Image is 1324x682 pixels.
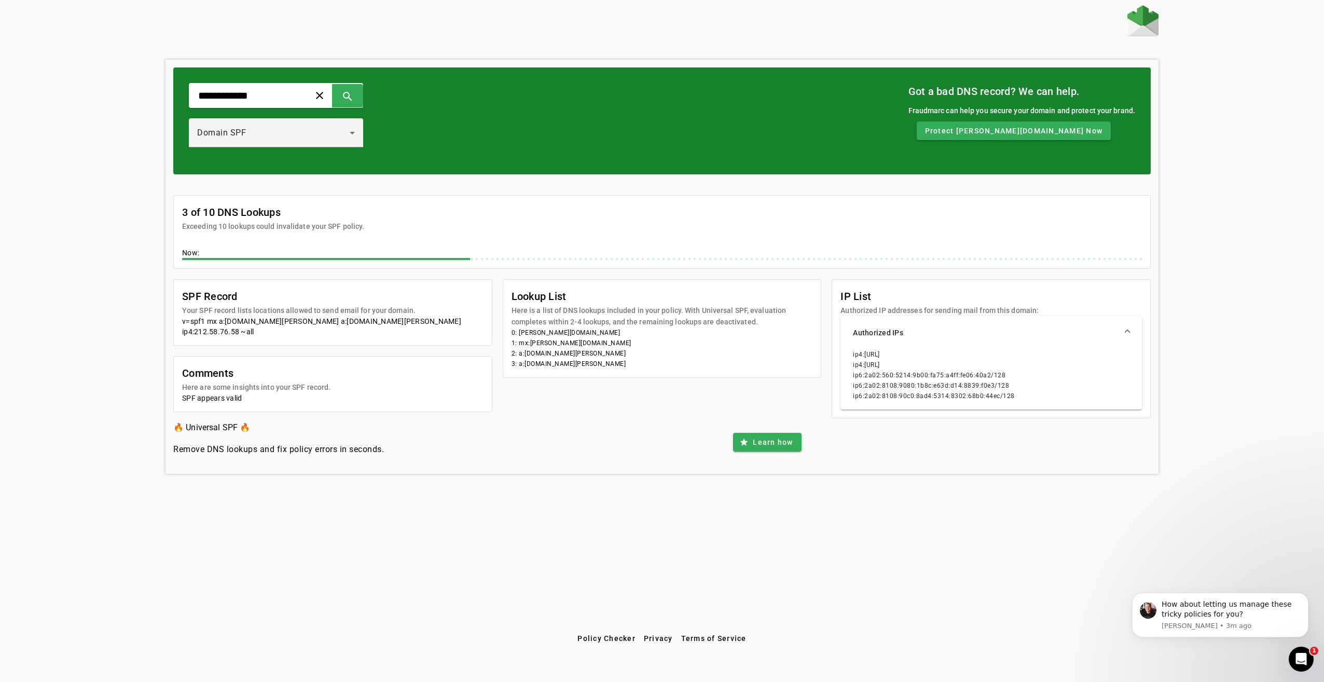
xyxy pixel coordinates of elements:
[182,316,484,337] div: v=spf1 mx a:[DOMAIN_NAME][PERSON_NAME] a:[DOMAIN_NAME][PERSON_NAME] ip4:212.58.76.58 ~all
[182,365,330,381] mat-card-title: Comments
[840,316,1142,349] mat-expansion-panel-header: Authorized IPs
[1127,5,1158,36] img: Fraudmarc Logo
[908,105,1136,116] div: Fraudmarc can help you secure your domain and protect your brand.
[853,380,1129,391] li: ip6:2a02:8108:9080:1b8c:e63d:d14:8839:f0e3/128
[733,433,801,452] button: Learn how
[853,391,1129,401] li: ip6:2a02:8108:90c0:8ad4:5314:8302:68b0:44ec/128
[644,634,673,643] span: Privacy
[908,83,1136,100] mat-card-title: Got a bad DNS record? We can help.
[512,338,813,348] li: 1: mx:[PERSON_NAME][DOMAIN_NAME]
[681,634,747,643] span: Terms of Service
[1289,647,1314,672] iframe: Intercom live chat
[182,381,330,393] mat-card-subtitle: Here are some insights into your SPF record.
[917,121,1111,140] button: Protect [PERSON_NAME][DOMAIN_NAME] Now
[853,360,1129,370] li: ip4:[URL]
[182,393,484,403] div: SPF appears valid
[577,634,636,643] span: Policy Checker
[512,288,813,305] mat-card-title: Lookup List
[173,443,384,456] h4: Remove DNS lookups and fix policy errors in seconds.
[853,349,1129,360] li: ip4:[URL]
[840,305,1039,316] mat-card-subtitle: Authorized IP addresses for sending mail from this domain:
[173,420,384,435] h3: 🔥 Universal SPF 🔥
[182,248,1142,260] div: Now:
[197,128,246,138] span: Domain SPF
[853,328,1117,338] mat-panel-title: Authorized IPs
[840,288,1039,305] mat-card-title: IP List
[677,629,751,648] button: Terms of Service
[573,629,640,648] button: Policy Checker
[1127,5,1158,39] a: Home
[182,305,416,316] mat-card-subtitle: Your SPF record lists locations allowed to send email for your domain.
[512,305,813,328] mat-card-subtitle: Here is a list of DNS lookups included in your policy. With Universal SPF, evaluation completes w...
[925,126,1103,136] span: Protect [PERSON_NAME][DOMAIN_NAME] Now
[512,359,813,369] li: 3: a:[DOMAIN_NAME][PERSON_NAME]
[1310,647,1318,655] span: 1
[512,348,813,359] li: 2: a:[DOMAIN_NAME][PERSON_NAME]
[182,221,364,232] mat-card-subtitle: Exceeding 10 lookups could invalidate your SPF policy.
[840,349,1142,410] div: Authorized IPs
[182,204,364,221] mat-card-title: 3 of 10 DNS Lookups
[853,370,1129,380] li: ip6:2a02:560:5214:9b00:fa75:a4ff:fe06:40a2/128
[512,328,813,338] li: 0: [PERSON_NAME][DOMAIN_NAME]
[640,629,677,648] button: Privacy
[1116,577,1324,654] iframe: Intercom notifications message
[753,437,793,447] span: Learn how
[182,288,416,305] mat-card-title: SPF Record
